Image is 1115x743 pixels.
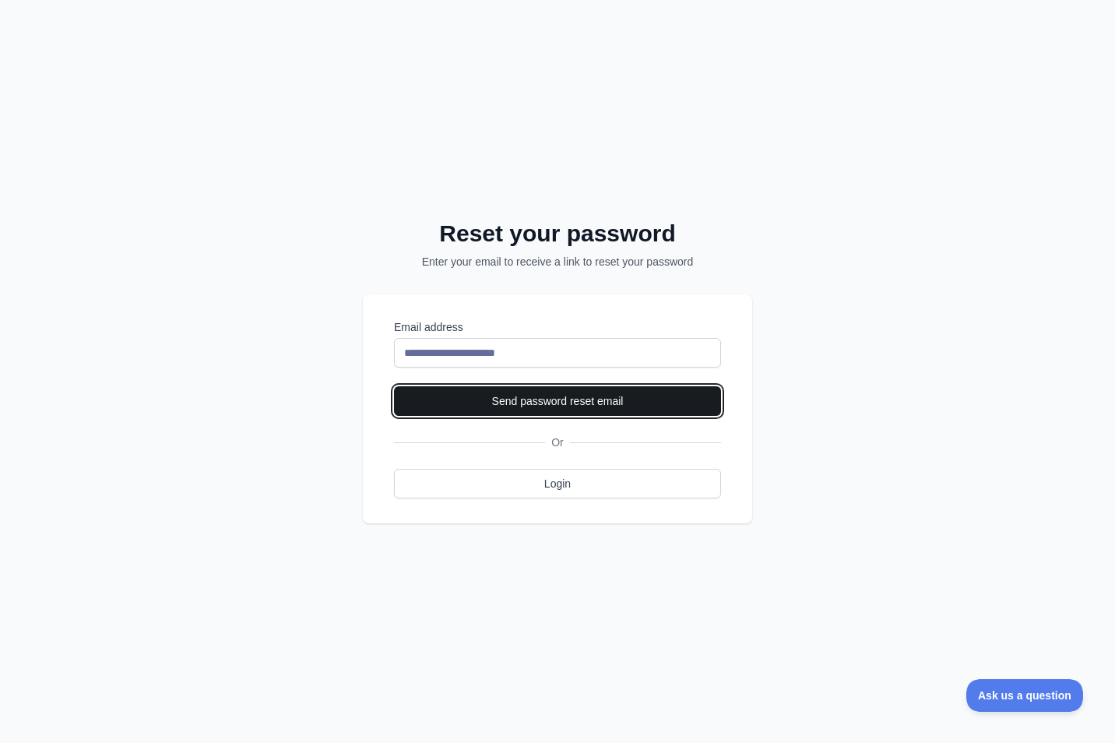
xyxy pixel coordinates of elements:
[394,319,721,335] label: Email address
[383,254,732,269] p: Enter your email to receive a link to reset your password
[545,435,570,450] span: Or
[394,469,721,498] a: Login
[966,679,1084,712] iframe: Toggle Customer Support
[394,386,721,416] button: Send password reset email
[383,220,732,248] h2: Reset your password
